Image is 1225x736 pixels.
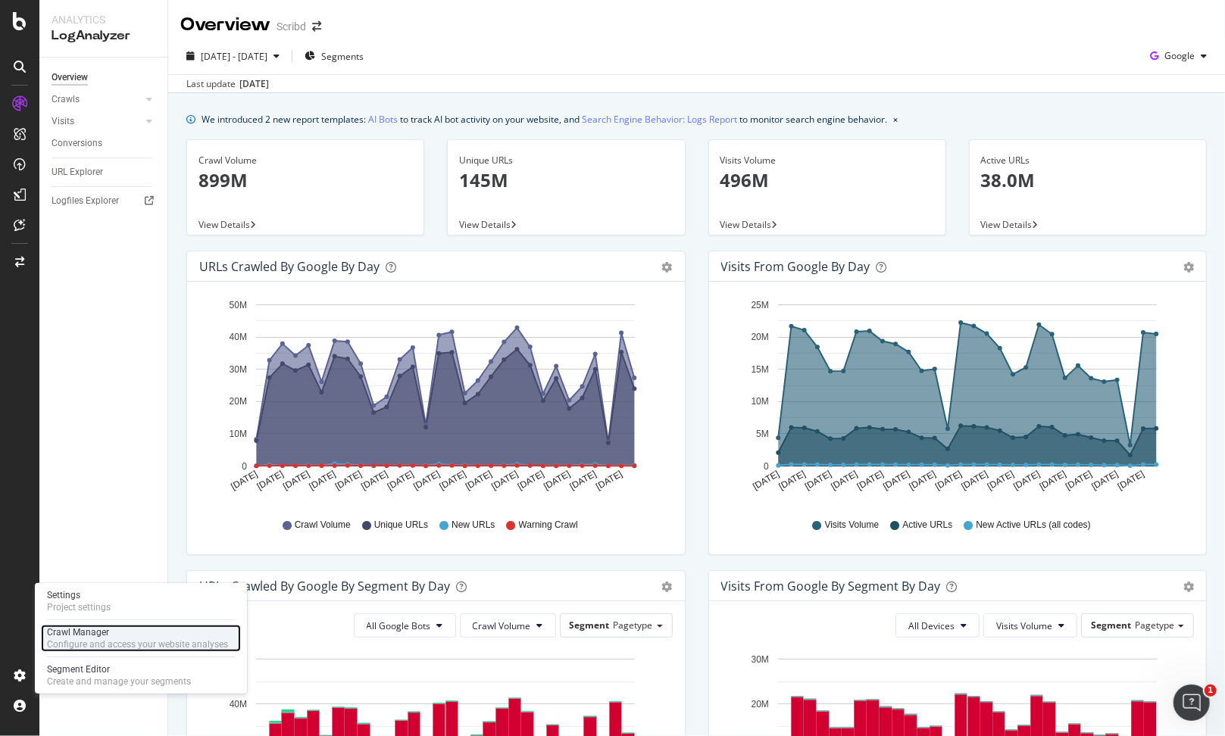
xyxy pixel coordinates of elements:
span: Crawl Volume [295,519,351,532]
text: [DATE] [594,469,624,492]
a: Conversions [52,136,157,151]
button: Visits Volume [983,613,1077,638]
div: Visits from Google By Segment By Day [721,579,941,594]
span: View Details [198,218,250,231]
span: New URLs [452,519,495,532]
text: 10M [230,429,247,439]
text: [DATE] [1116,469,1146,492]
text: [DATE] [411,469,442,492]
text: [DATE] [1089,469,1120,492]
div: Logfiles Explorer [52,193,119,209]
div: Last update [186,77,269,91]
text: 30M [230,364,247,375]
div: Project settings [47,601,111,613]
span: Unique URLs [374,519,428,532]
span: Segment [1091,619,1131,632]
div: Segment Editor [47,663,191,675]
div: Configure and access your website analyses [47,638,228,650]
a: Crawls [52,92,142,108]
span: View Details [459,218,511,231]
a: Visits [52,114,142,129]
text: [DATE] [933,469,964,492]
div: Conversions [52,136,102,151]
div: info banner [186,111,1207,127]
span: Active URLs [902,519,952,532]
span: Crawl Volume [473,619,531,632]
div: We introduced 2 new report templates: to track AI bot activity on your website, and to monitor se... [202,111,887,127]
text: 20M [751,332,768,343]
span: Segment [570,619,610,632]
div: URLs Crawled by Google By Segment By Day [199,579,450,594]
div: Scribd [277,19,306,34]
text: [DATE] [255,469,286,492]
svg: A chart. [199,294,673,504]
text: 30M [751,654,768,665]
text: 5M [756,429,769,439]
text: [DATE] [516,469,546,492]
a: Crawl ManagerConfigure and access your website analyses [41,625,241,652]
div: Settings [47,589,111,601]
div: Unique URLs [459,154,673,167]
span: View Details [720,218,772,231]
p: 899M [198,167,412,193]
div: Overview [52,70,88,86]
p: 145M [459,167,673,193]
text: 40M [230,699,247,709]
text: 10M [751,397,768,407]
text: 50M [230,300,247,310]
text: 20M [230,397,247,407]
p: 38.0M [981,167,1195,193]
span: New Active URLs (all codes) [976,519,1090,532]
a: AI Bots [368,111,398,127]
text: [DATE] [907,469,937,492]
p: 496M [720,167,934,193]
text: [DATE] [281,469,311,492]
div: Create and manage your segments [47,675,191,688]
a: Segment EditorCreate and manage your segments [41,662,241,689]
svg: A chart. [721,294,1195,504]
div: Visits [52,114,74,129]
text: [DATE] [359,469,389,492]
span: Segments [321,50,364,63]
div: gear [662,262,673,273]
text: 0 [764,461,769,472]
div: gear [1183,582,1194,592]
text: [DATE] [1011,469,1042,492]
span: Visits Volume [996,619,1052,632]
div: Active URLs [981,154,1195,167]
text: [DATE] [803,469,833,492]
text: [DATE] [1064,469,1094,492]
div: Crawls [52,92,80,108]
span: [DATE] - [DATE] [201,50,267,63]
a: SettingsProject settings [41,588,241,615]
button: All Devices [895,613,980,638]
text: [DATE] [986,469,1016,492]
button: Crawl Volume [460,613,556,638]
text: [DATE] [438,469,468,492]
text: 20M [751,699,768,709]
text: [DATE] [855,469,886,492]
div: LogAnalyzer [52,27,155,45]
div: Crawl Manager [47,626,228,638]
button: All Google Bots [354,613,456,638]
span: All Devices [908,619,955,632]
button: Google [1144,44,1213,68]
text: [DATE] [229,469,259,492]
text: [DATE] [386,469,416,492]
text: [DATE] [881,469,911,492]
text: [DATE] [1037,469,1067,492]
button: Segments [298,44,370,68]
text: [DATE] [333,469,364,492]
div: URL Explorer [52,164,103,180]
div: Visits from Google by day [721,259,870,274]
text: [DATE] [308,469,338,492]
a: Overview [52,70,157,86]
text: [DATE] [568,469,598,492]
text: [DATE] [464,469,494,492]
text: 25M [751,300,768,310]
div: Crawl Volume [198,154,412,167]
text: 40M [230,332,247,343]
button: [DATE] - [DATE] [180,44,286,68]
